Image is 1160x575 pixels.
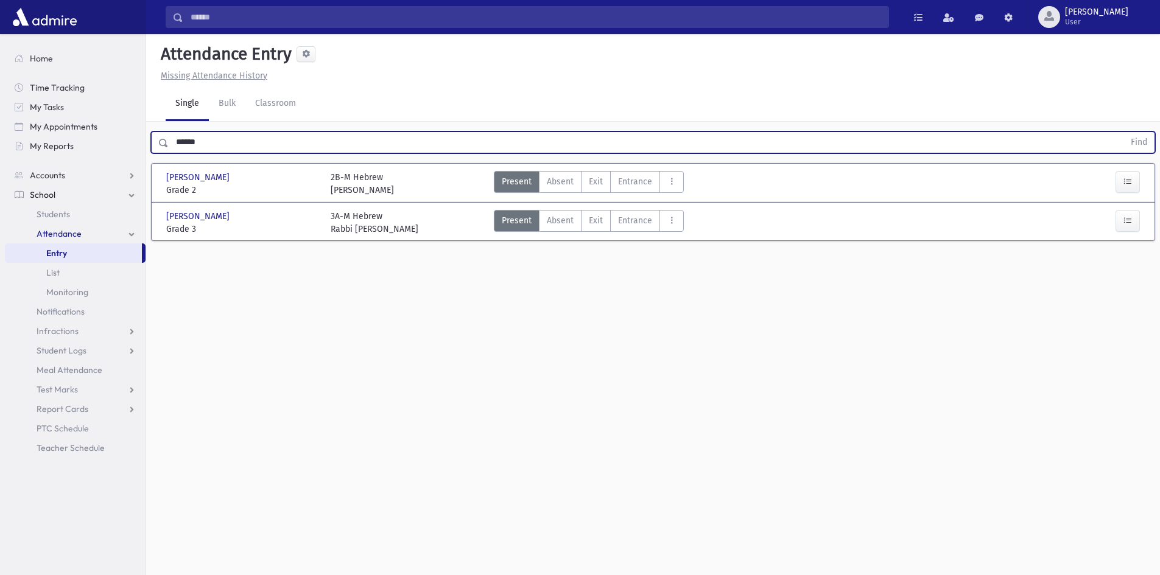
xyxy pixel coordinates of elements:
span: Absent [547,214,574,227]
div: AttTypes [494,171,684,197]
a: School [5,185,146,204]
span: Notifications [37,306,85,317]
a: Infractions [5,321,146,341]
u: Missing Attendance History [161,71,267,81]
div: 2B-M Hebrew [PERSON_NAME] [331,171,394,197]
span: User [1065,17,1128,27]
span: Teacher Schedule [37,442,105,453]
span: Present [502,214,532,227]
span: Exit [589,175,603,188]
a: Student Logs [5,341,146,360]
a: PTC Schedule [5,419,146,438]
span: [PERSON_NAME] [166,210,232,223]
a: Monitoring [5,282,146,302]
span: [PERSON_NAME] [1065,7,1128,17]
input: Search [183,6,888,28]
span: Grade 3 [166,223,318,235]
a: My Tasks [5,97,146,117]
a: Home [5,49,146,68]
span: Monitoring [46,287,88,298]
button: Find [1123,132,1155,153]
a: Attendance [5,224,146,243]
span: Home [30,53,53,64]
a: Meal Attendance [5,360,146,380]
a: Classroom [245,87,306,121]
a: Report Cards [5,399,146,419]
span: List [46,267,60,278]
span: [PERSON_NAME] [166,171,232,184]
span: Entry [46,248,67,259]
a: Missing Attendance History [156,71,267,81]
a: Single [166,87,209,121]
a: Time Tracking [5,78,146,97]
a: Accounts [5,166,146,185]
span: My Appointments [30,121,97,132]
span: Student Logs [37,345,86,356]
span: School [30,189,55,200]
span: Entrance [618,214,652,227]
a: Teacher Schedule [5,438,146,458]
span: Present [502,175,532,188]
div: AttTypes [494,210,684,235]
span: Time Tracking [30,82,85,93]
span: Accounts [30,170,65,181]
span: Entrance [618,175,652,188]
span: Test Marks [37,384,78,395]
span: Absent [547,175,574,188]
a: Students [5,204,146,224]
span: Grade 2 [166,184,318,197]
span: Attendance [37,228,82,239]
a: Test Marks [5,380,146,399]
a: Notifications [5,302,146,321]
a: Entry [5,243,142,263]
img: AdmirePro [10,5,80,29]
span: Students [37,209,70,220]
span: PTC Schedule [37,423,89,434]
div: 3A-M Hebrew Rabbi [PERSON_NAME] [331,210,418,235]
h5: Attendance Entry [156,44,292,64]
span: Meal Attendance [37,364,102,375]
a: Bulk [209,87,245,121]
a: My Appointments [5,117,146,136]
span: Infractions [37,326,79,336]
span: Exit [589,214,603,227]
a: List [5,263,146,282]
a: My Reports [5,136,146,156]
span: My Tasks [30,102,64,113]
span: My Reports [30,141,74,152]
span: Report Cards [37,403,88,414]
